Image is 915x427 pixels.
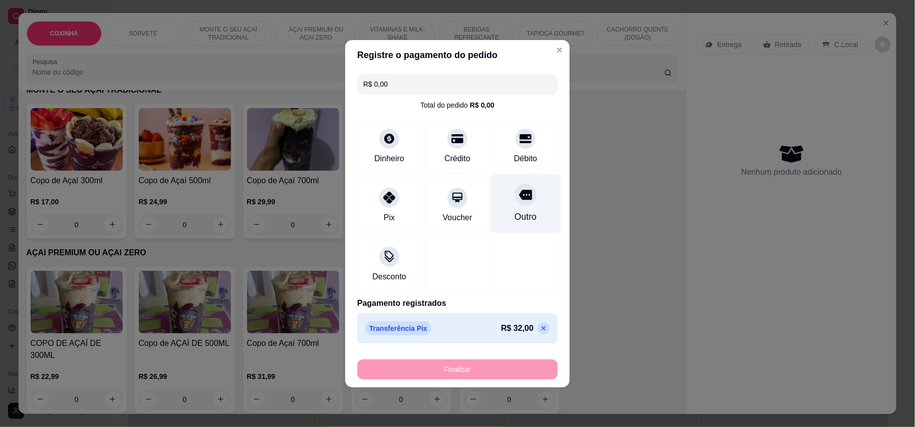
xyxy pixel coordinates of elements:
header: Registre o pagamento do pedido [345,40,570,70]
div: Crédito [444,153,471,165]
p: Pagamento registrados [357,297,558,309]
p: Transferência Pix [365,321,431,335]
div: R$ 0,00 [470,100,495,110]
div: Total do pedido [420,100,495,110]
button: Close [552,42,568,58]
div: Voucher [443,212,473,224]
div: Pix [384,212,395,224]
div: Desconto [372,271,406,283]
p: R$ 32,00 [501,322,534,334]
div: Débito [514,153,537,165]
div: Outro [515,210,537,223]
div: Dinheiro [374,153,404,165]
input: Ex.: hambúrguer de cordeiro [363,74,552,94]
